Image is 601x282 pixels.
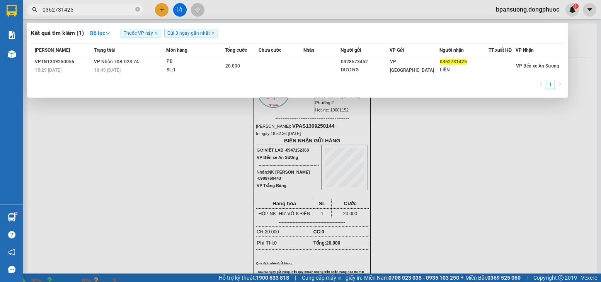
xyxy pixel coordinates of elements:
[35,58,92,66] div: VPTN1309250056
[390,47,404,53] span: VP Gửi
[135,6,140,14] span: close-circle
[135,7,140,12] span: close-circle
[225,63,240,69] span: 20.000
[390,59,434,73] span: VP [GEOGRAPHIC_DATA]
[440,66,488,74] div: LIÊN
[546,80,555,89] li: 1
[84,27,117,39] button: Bộ lọcdown
[536,80,546,89] li: Previous Page
[167,57,225,66] div: PB
[167,66,225,74] div: SL: 1
[259,47,281,53] span: Chưa cước
[303,47,314,53] span: Nhãn
[164,29,218,37] span: Gửi 3 ngày gần nhất
[440,59,467,64] span: 0362731425
[555,80,564,89] li: Next Page
[94,59,139,64] span: VP Nhận 70B-023.74
[555,80,564,89] button: right
[211,31,215,35] span: close
[439,47,464,53] span: Người nhận
[516,47,534,53] span: VP Nhận
[90,30,111,36] strong: Bộ lọc
[94,47,115,53] span: Trạng thái
[121,29,161,37] span: Thuộc VP này
[8,31,16,39] img: solution-icon
[8,248,15,256] span: notification
[341,66,389,74] div: DƯƠNG
[341,58,389,66] div: 0328573452
[557,82,562,86] span: right
[341,47,361,53] span: Người gửi
[43,5,134,14] input: Tìm tên, số ĐT hoặc mã đơn
[8,231,15,238] span: question-circle
[539,82,543,86] span: left
[15,212,17,214] sup: 1
[489,47,512,53] span: TT xuất HĐ
[31,29,84,37] h3: Kết quả tìm kiếm ( 1 )
[8,266,15,273] span: message
[166,47,187,53] span: Món hàng
[154,31,158,35] span: close
[536,80,546,89] button: left
[105,30,111,36] span: down
[225,47,247,53] span: Tổng cước
[546,80,555,89] a: 1
[32,7,37,12] span: search
[35,68,61,73] span: 15:29 [DATE]
[8,50,16,58] img: warehouse-icon
[35,47,70,53] span: [PERSON_NAME]
[8,213,16,221] img: warehouse-icon
[7,5,17,17] img: logo-vxr
[516,63,559,69] span: VP Bến xe An Sương
[94,68,121,73] span: 18:49 [DATE]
